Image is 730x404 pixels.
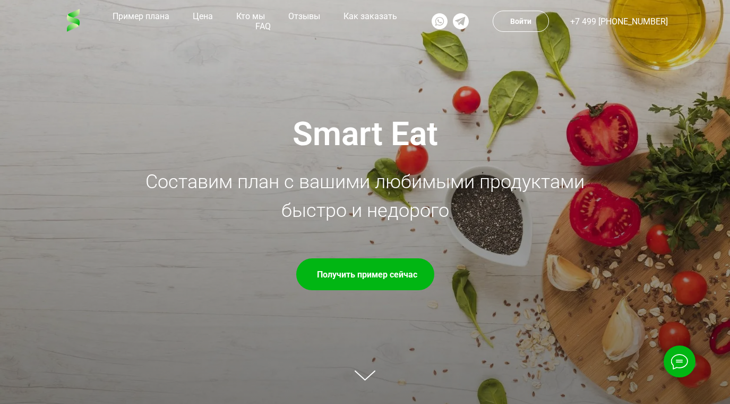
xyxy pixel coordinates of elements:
[57,167,673,225] div: Составим план с вашими любимыми продуктами быстро и недорого
[317,261,417,288] td: Получить пример сейчас
[286,11,323,21] a: Отзывы
[253,21,273,31] a: FAQ
[510,12,531,30] td: Войти
[110,11,172,21] a: Пример плана
[234,11,268,21] a: Кто мы
[493,11,549,32] a: Войти
[190,11,216,21] a: Цена
[341,11,400,21] a: Как заказать
[296,258,434,290] a: Получить пример сейчас
[57,114,673,154] div: Smart Eat
[570,16,668,27] a: +7 499 [PHONE_NUMBER]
